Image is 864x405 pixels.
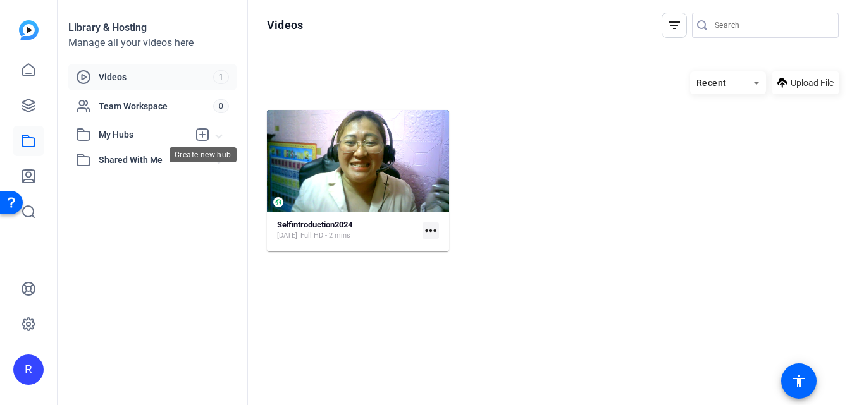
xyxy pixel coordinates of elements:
[267,18,303,33] h1: Videos
[68,20,237,35] div: Library & Hosting
[791,76,834,90] span: Upload File
[696,78,727,88] span: Recent
[715,18,829,33] input: Search
[19,20,39,40] img: blue-gradient.svg
[277,220,352,229] strong: Selfintroduction2024
[99,71,213,83] span: Videos
[277,220,417,241] a: Selfintroduction2024[DATE]Full HD - 2 mins
[772,71,839,94] button: Upload File
[791,373,806,389] mat-icon: accessibility
[277,231,297,241] span: [DATE]
[68,122,237,147] mat-expansion-panel-header: My Hubs
[300,231,350,241] span: Full HD - 2 mins
[13,354,44,385] div: R
[68,35,237,51] div: Manage all your videos here
[213,70,229,84] span: 1
[99,128,188,142] span: My Hubs
[170,147,237,162] div: Create new hub
[68,147,237,172] mat-expansion-panel-header: Shared With Me
[99,154,216,167] span: Shared With Me
[99,100,213,112] span: Team Workspace
[423,222,439,239] mat-icon: more_horiz
[667,18,682,33] mat-icon: filter_list
[213,99,229,113] span: 0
